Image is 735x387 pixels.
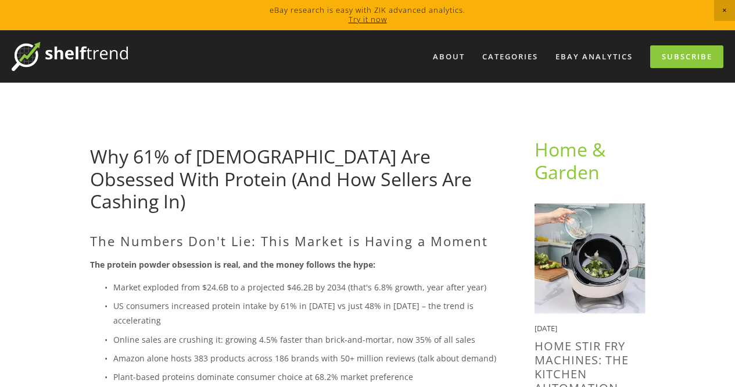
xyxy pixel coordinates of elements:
p: US consumers increased protein intake by 61% in [DATE] vs just 48% in [DATE] – the trend is accel... [113,299,497,328]
div: Categories [475,47,546,66]
a: Home & Garden [535,137,610,184]
img: ShelfTrend [12,42,128,71]
a: Try it now [349,14,387,24]
p: Plant-based proteins dominate consumer choice at 68.2% market preference [113,370,497,384]
a: Why 61% of [DEMOGRAPHIC_DATA] Are Obsessed With Protein (And How Sellers Are Cashing In) [90,144,472,214]
img: Home Stir Fry Machines: The Kitchen Automation Trend Creating Millionaire Sellers [535,203,646,314]
a: About [425,47,472,66]
p: Market exploded from $24.6B to a projected $46.2B by 2034 (that's 6.8% growth, year after year) [113,280,497,294]
p: Amazon alone hosts 383 products across 186 brands with 50+ million reviews (talk about demand) [113,351,497,365]
a: Subscribe [650,45,723,68]
time: [DATE] [535,323,557,333]
h2: The Numbers Don't Lie: This Market is Having a Moment [90,233,497,248]
a: eBay Analytics [548,47,640,66]
strong: The protein powder obsession is real, and the money follows the hype: [90,259,375,270]
p: Online sales are crushing it: growing 4.5% faster than brick-and-mortar, now 35% of all sales [113,332,497,347]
